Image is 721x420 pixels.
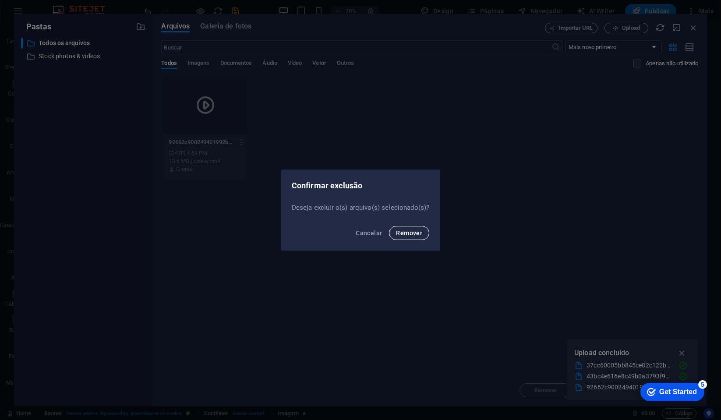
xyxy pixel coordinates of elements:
[292,203,429,212] p: Deseja excluir o(s) arquivo(s) selecionado(s)?
[352,226,385,240] button: Cancelar
[396,229,422,236] span: Remover
[5,4,69,23] div: Get Started 5 items remaining, 0% complete
[24,10,61,18] div: Get Started
[356,229,382,236] span: Cancelar
[63,2,71,11] div: 5
[292,180,429,191] h2: Confirmar exclusão
[389,226,429,240] button: Remover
